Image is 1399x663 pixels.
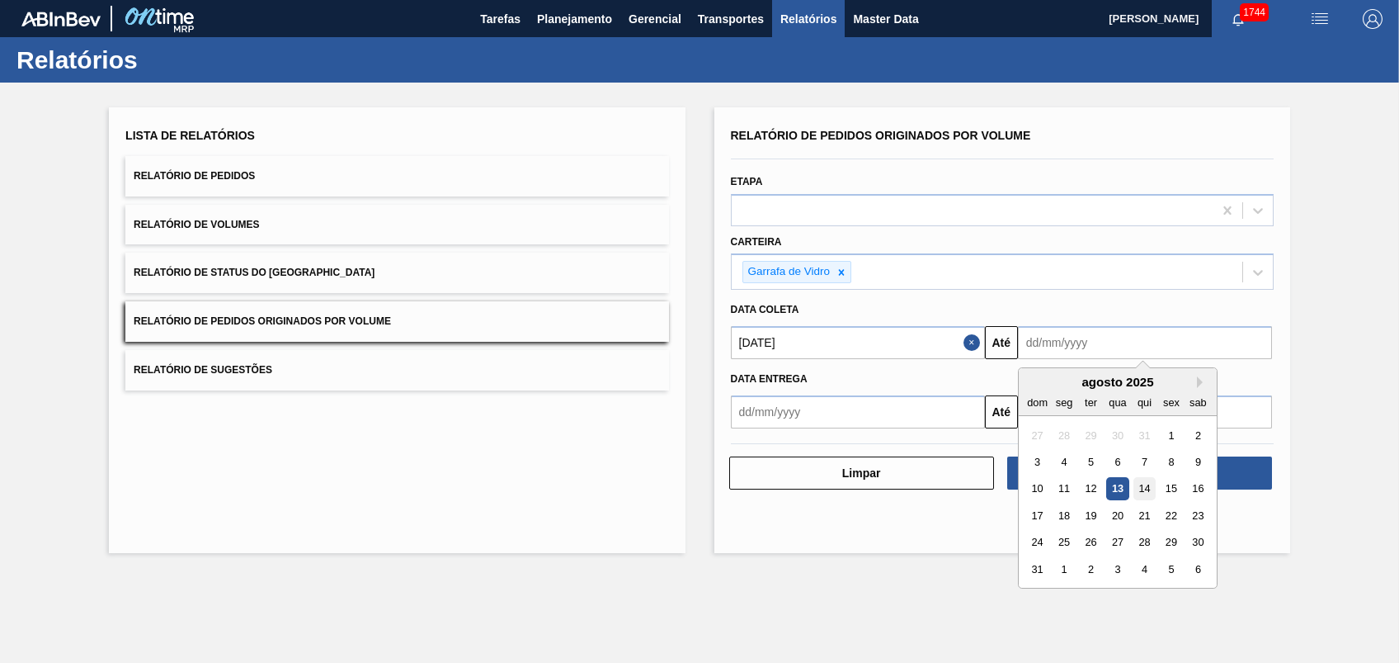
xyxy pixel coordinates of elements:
label: Carteira [731,236,782,248]
h1: Relatórios [16,50,309,69]
div: Choose terça-feira, 19 de agosto de 2025 [1080,504,1102,527]
div: Choose domingo, 17 de agosto de 2025 [1026,504,1048,527]
div: Choose sábado, 6 de setembro de 2025 [1187,558,1209,580]
label: Etapa [731,176,763,187]
button: Close [963,326,985,359]
div: Choose sexta-feira, 8 de agosto de 2025 [1160,451,1182,473]
div: sab [1187,391,1209,414]
div: Choose segunda-feira, 18 de agosto de 2025 [1053,504,1075,527]
div: Choose quinta-feira, 14 de agosto de 2025 [1133,478,1156,500]
div: seg [1053,391,1075,414]
div: Choose domingo, 3 de agosto de 2025 [1026,451,1048,473]
span: Data entrega [731,373,808,385]
button: Até [985,326,1018,359]
div: Not available quarta-feira, 30 de julho de 2025 [1106,424,1128,447]
button: Relatório de Volumes [125,205,668,245]
img: TNhmsLtSVTkK8tSr43FrP2fwEKptu5GPRR3wAAAABJRU5ErkJggg== [21,12,101,26]
div: Choose sexta-feira, 29 de agosto de 2025 [1160,532,1182,554]
div: qua [1106,391,1128,414]
span: Relatório de Pedidos Originados por Volume [731,129,1031,142]
div: Choose sábado, 30 de agosto de 2025 [1187,532,1209,554]
input: dd/mm/yyyy [731,326,985,359]
div: Choose segunda-feira, 25 de agosto de 2025 [1053,532,1075,554]
div: Choose quinta-feira, 21 de agosto de 2025 [1133,504,1156,527]
div: Not available segunda-feira, 28 de julho de 2025 [1053,424,1075,447]
span: Master Data [853,9,918,29]
span: 1744 [1240,3,1269,21]
div: qui [1133,391,1156,414]
button: Download [1007,457,1272,490]
div: Choose sexta-feira, 1 de agosto de 2025 [1160,424,1182,447]
div: Choose quarta-feira, 3 de setembro de 2025 [1106,558,1128,580]
div: Choose quarta-feira, 6 de agosto de 2025 [1106,451,1128,473]
div: Choose sábado, 16 de agosto de 2025 [1187,478,1209,500]
div: month 2025-08 [1024,422,1211,583]
div: Choose sábado, 9 de agosto de 2025 [1187,451,1209,473]
span: Tarefas [480,9,521,29]
span: Relatório de Sugestões [134,364,272,376]
div: Choose segunda-feira, 4 de agosto de 2025 [1053,451,1075,473]
span: Relatório de Pedidos [134,170,255,182]
div: Choose terça-feira, 2 de setembro de 2025 [1080,558,1102,580]
input: dd/mm/yyyy [731,395,985,429]
div: Choose sexta-feira, 5 de setembro de 2025 [1160,558,1182,580]
div: Choose domingo, 31 de agosto de 2025 [1026,558,1048,580]
span: Relatórios [780,9,836,29]
div: Choose terça-feira, 5 de agosto de 2025 [1080,451,1102,473]
div: ter [1080,391,1102,414]
div: Choose domingo, 24 de agosto de 2025 [1026,532,1048,554]
button: Relatório de Status do [GEOGRAPHIC_DATA] [125,253,668,293]
div: Choose segunda-feira, 11 de agosto de 2025 [1053,478,1075,500]
div: Not available quinta-feira, 31 de julho de 2025 [1133,424,1156,447]
div: Choose sábado, 23 de agosto de 2025 [1187,504,1209,527]
span: Lista de Relatórios [125,129,255,142]
div: Choose segunda-feira, 1 de setembro de 2025 [1053,558,1075,580]
div: Choose quinta-feira, 4 de setembro de 2025 [1133,558,1156,580]
button: Notificações [1212,7,1265,31]
div: agosto 2025 [1019,375,1217,389]
div: Choose quarta-feira, 20 de agosto de 2025 [1106,504,1128,527]
button: Relatório de Pedidos [125,156,668,197]
span: Relatório de Pedidos Originados por Volume [134,315,391,327]
div: Choose terça-feira, 26 de agosto de 2025 [1080,532,1102,554]
span: Relatório de Status do [GEOGRAPHIC_DATA] [134,267,374,278]
button: Relatório de Pedidos Originados por Volume [125,301,668,342]
div: dom [1026,391,1048,414]
input: dd/mm/yyyy [1018,326,1272,359]
div: Choose quarta-feira, 27 de agosto de 2025 [1106,532,1128,554]
div: Choose sábado, 2 de agosto de 2025 [1187,424,1209,447]
div: Not available terça-feira, 29 de julho de 2025 [1080,424,1102,447]
span: Data coleta [731,304,799,315]
div: Choose quinta-feira, 7 de agosto de 2025 [1133,451,1156,473]
span: Transportes [698,9,764,29]
img: Logout [1363,9,1383,29]
div: Choose quinta-feira, 28 de agosto de 2025 [1133,532,1156,554]
span: Planejamento [537,9,612,29]
button: Até [985,395,1018,429]
button: Next Month [1197,376,1208,388]
div: Choose terça-feira, 12 de agosto de 2025 [1080,478,1102,500]
span: Gerencial [629,9,681,29]
button: Relatório de Sugestões [125,350,668,391]
div: Choose sexta-feira, 15 de agosto de 2025 [1160,478,1182,500]
div: sex [1160,391,1182,414]
div: Choose quarta-feira, 13 de agosto de 2025 [1106,478,1128,500]
div: Choose sexta-feira, 22 de agosto de 2025 [1160,504,1182,527]
div: Garrafa de Vidro [743,262,833,282]
img: userActions [1310,9,1330,29]
div: Not available domingo, 27 de julho de 2025 [1026,424,1048,447]
button: Limpar [729,457,994,490]
span: Relatório de Volumes [134,219,259,230]
div: Choose domingo, 10 de agosto de 2025 [1026,478,1048,500]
